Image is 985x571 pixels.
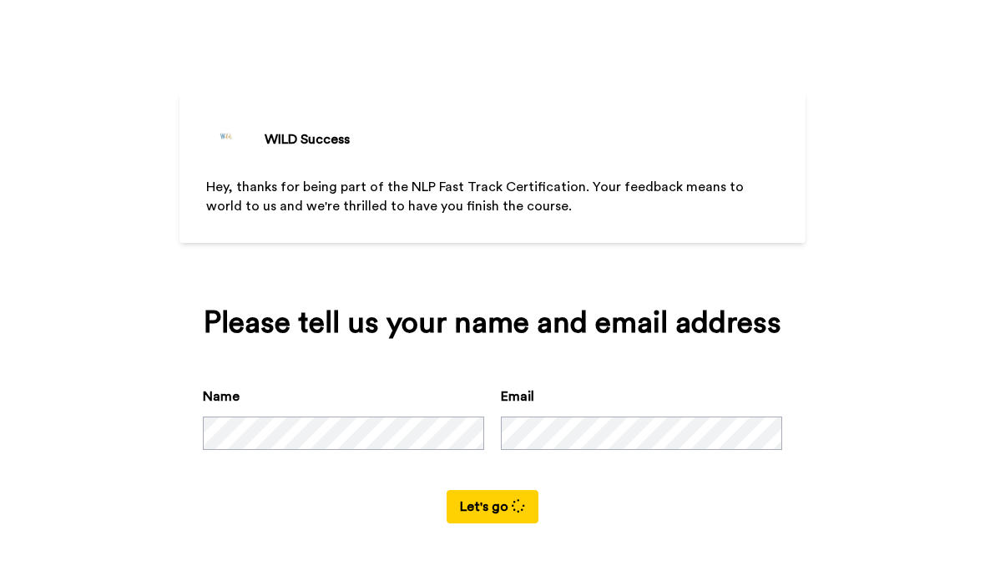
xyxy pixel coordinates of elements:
label: Email [501,387,534,407]
label: Name [203,387,240,407]
div: Please tell us your name and email address [203,307,782,341]
span: Hey, thanks for being part of the NLP Fast Track Certification. Your feedback means to world to u... [206,181,747,214]
div: WILD Success [265,130,350,150]
button: Let's go [447,491,538,524]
